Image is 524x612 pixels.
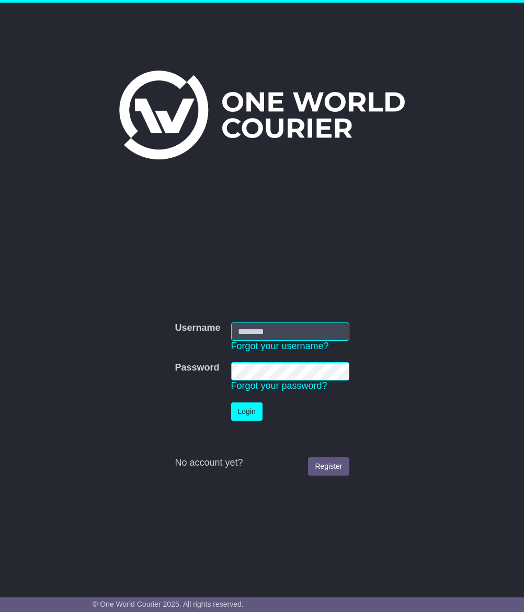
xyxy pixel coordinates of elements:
[93,600,244,608] span: © One World Courier 2025. All rights reserved.
[231,402,263,421] button: Login
[175,457,349,469] div: No account yet?
[175,362,219,374] label: Password
[231,341,329,351] a: Forgot your username?
[119,71,405,159] img: One World
[231,380,327,391] a: Forgot your password?
[308,457,349,476] a: Register
[175,322,220,334] label: Username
